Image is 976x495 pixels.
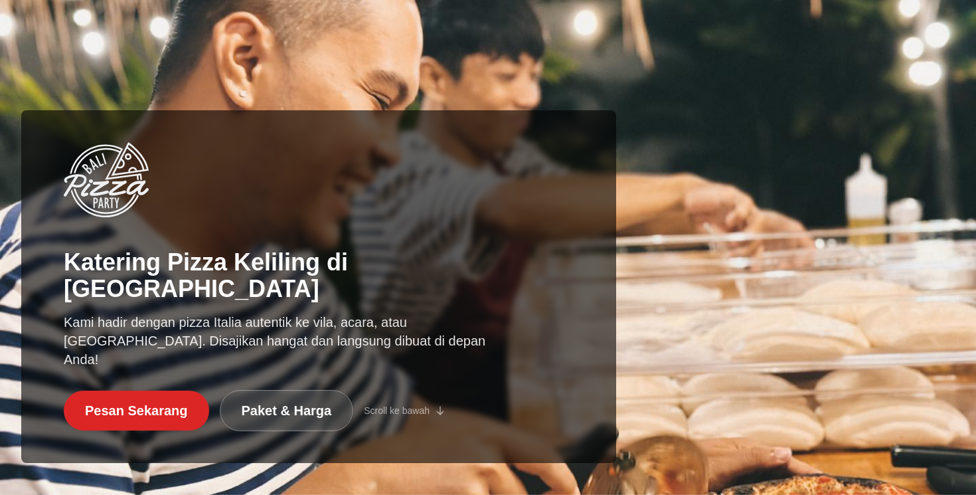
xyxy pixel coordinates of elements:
span: Scroll ke bawah [364,404,430,417]
p: Kami hadir dengan pizza Italia autentik ke vila, acara, atau [GEOGRAPHIC_DATA]. Disajikan hangat ... [64,313,510,369]
img: Bali Pizza Party Logo - Mobile Pizza Catering in Bali [64,142,149,217]
a: Paket & Harga [220,390,354,431]
a: Pesan Sekarang [64,391,209,431]
h1: Katering Pizza Keliling di [GEOGRAPHIC_DATA] [64,249,574,302]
